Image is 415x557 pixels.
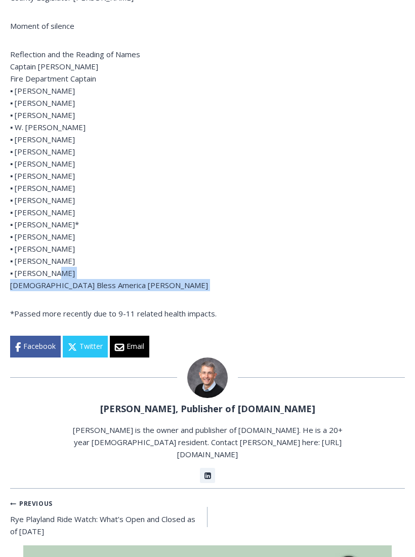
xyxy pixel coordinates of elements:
[110,336,149,357] a: Email
[10,308,405,320] p: *Passed more recently due to 9-11 related health impacts.
[10,20,405,32] p: Moment of silence
[10,49,405,292] p: Reflection and the Reading of Names Captain [PERSON_NAME] Fire Department Captain ▪ [PERSON_NAME]...
[100,403,315,415] a: [PERSON_NAME], Publisher of [DOMAIN_NAME]
[1,102,102,126] a: Open Tues. - Sun. [PHONE_NUMBER]
[10,497,405,538] nav: Posts
[104,63,149,121] div: "Chef [PERSON_NAME] omakase menu is nirvana for lovers of great Japanese food."
[10,497,207,538] a: PreviousRye Playland Ride Watch: What’s Open and Closed as of [DATE]
[69,424,346,461] p: [PERSON_NAME] is the owner and publisher of [DOMAIN_NAME]. He is a 20+ year [DEMOGRAPHIC_DATA] re...
[3,104,99,143] span: Open Tues. - Sun. [PHONE_NUMBER]
[10,499,53,509] small: Previous
[63,336,108,357] a: Twitter
[10,336,61,357] a: Facebook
